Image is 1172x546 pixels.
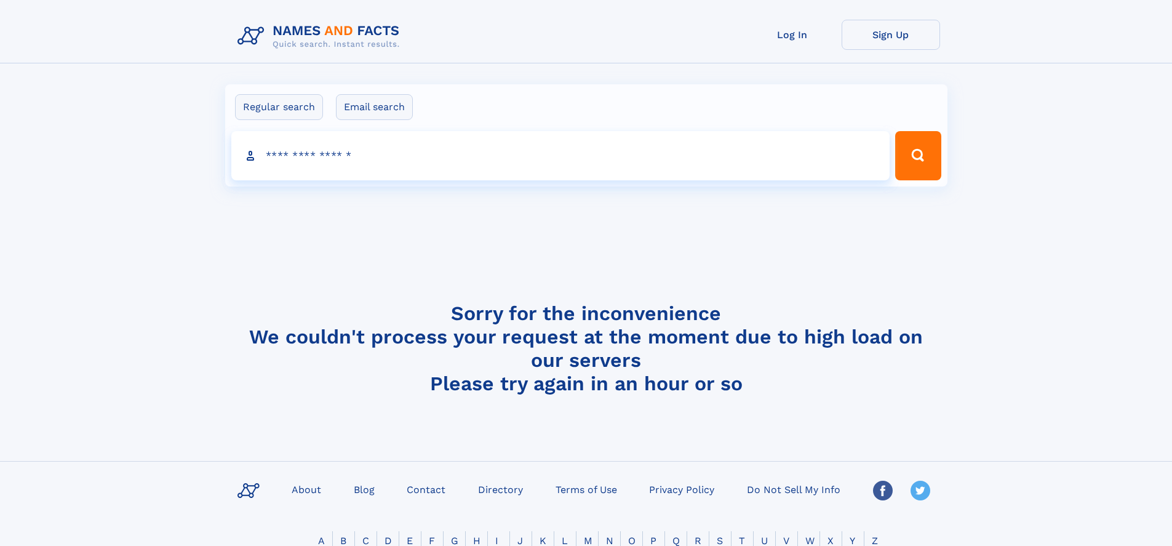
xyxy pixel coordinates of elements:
a: About [287,480,326,498]
a: Contact [402,480,450,498]
button: Search Button [895,131,941,180]
a: Terms of Use [551,480,622,498]
label: Email search [336,94,413,120]
img: Facebook [873,481,893,500]
img: Logo Names and Facts [233,20,410,53]
input: search input [231,131,890,180]
a: Do Not Sell My Info [742,480,845,498]
label: Regular search [235,94,323,120]
img: Twitter [911,481,930,500]
a: Privacy Policy [644,480,719,498]
a: Log In [743,20,842,50]
a: Sign Up [842,20,940,50]
a: Blog [349,480,380,498]
h4: Sorry for the inconvenience We couldn't process your request at the moment due to high load on ou... [233,302,940,395]
a: Directory [473,480,528,498]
